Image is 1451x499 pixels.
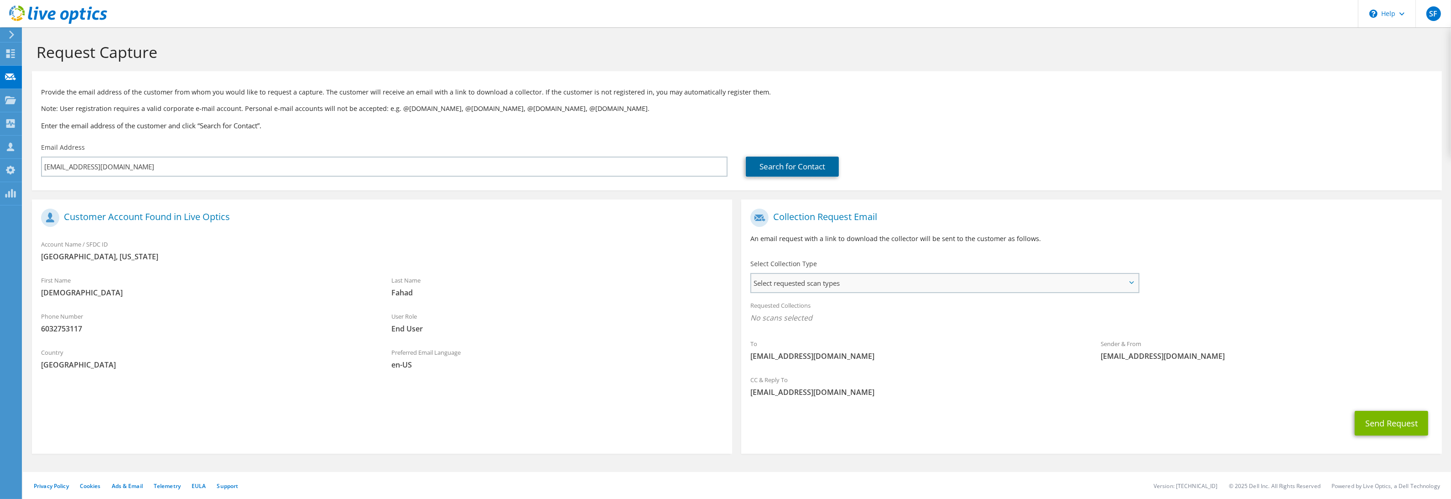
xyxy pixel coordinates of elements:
[750,209,1428,227] h1: Collection Request Email
[751,274,1138,292] span: Select requested scan types
[32,307,382,338] div: Phone Number
[741,296,1441,330] div: Requested Collections
[32,271,382,302] div: First Name
[391,324,723,334] span: End User
[741,370,1441,402] div: CC & Reply To
[41,143,85,152] label: Email Address
[1369,10,1378,18] svg: \n
[750,313,1432,323] span: No scans selected
[1154,482,1218,490] li: Version: [TECHNICAL_ID]
[80,482,101,490] a: Cookies
[391,288,723,298] span: Fahad
[34,482,69,490] a: Privacy Policy
[746,157,839,177] a: Search for Contact
[750,234,1432,244] p: An email request with a link to download the collector will be sent to the customer as follows.
[750,387,1432,397] span: [EMAIL_ADDRESS][DOMAIN_NAME]
[41,87,1433,97] p: Provide the email address of the customer from whom you would like to request a capture. The cust...
[32,235,732,266] div: Account Name / SFDC ID
[41,288,373,298] span: [DEMOGRAPHIC_DATA]
[32,343,382,374] div: Country
[1331,482,1440,490] li: Powered by Live Optics, a Dell Technology
[741,334,1092,366] div: To
[382,343,733,374] div: Preferred Email Language
[1229,482,1321,490] li: © 2025 Dell Inc. All Rights Reserved
[217,482,238,490] a: Support
[41,360,373,370] span: [GEOGRAPHIC_DATA]
[382,307,733,338] div: User Role
[1355,411,1428,436] button: Send Request
[382,271,733,302] div: Last Name
[1092,334,1442,366] div: Sender & From
[154,482,181,490] a: Telemetry
[750,351,1082,361] span: [EMAIL_ADDRESS][DOMAIN_NAME]
[391,360,723,370] span: en-US
[41,104,1433,114] p: Note: User registration requires a valid corporate e-mail account. Personal e-mail accounts will ...
[41,121,1433,131] h3: Enter the email address of the customer and click “Search for Contact”.
[112,482,143,490] a: Ads & Email
[1426,6,1441,21] span: SF
[41,209,718,227] h1: Customer Account Found in Live Optics
[41,252,723,262] span: [GEOGRAPHIC_DATA], [US_STATE]
[36,42,1433,62] h1: Request Capture
[41,324,373,334] span: 6032753117
[1101,351,1433,361] span: [EMAIL_ADDRESS][DOMAIN_NAME]
[192,482,206,490] a: EULA
[750,259,817,268] label: Select Collection Type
